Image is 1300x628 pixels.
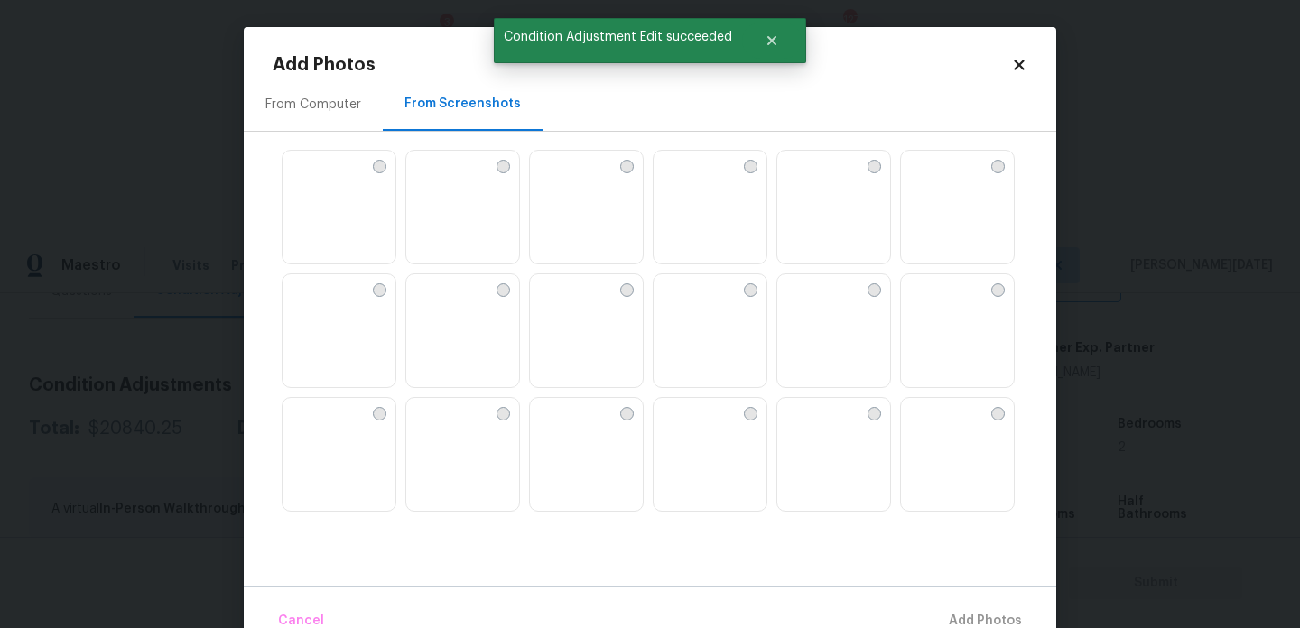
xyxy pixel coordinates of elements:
div: From Computer [265,96,361,114]
span: Condition Adjustment Edit succeeded [494,18,742,56]
div: From Screenshots [404,95,521,113]
h2: Add Photos [273,56,1011,74]
button: Close [742,23,802,59]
